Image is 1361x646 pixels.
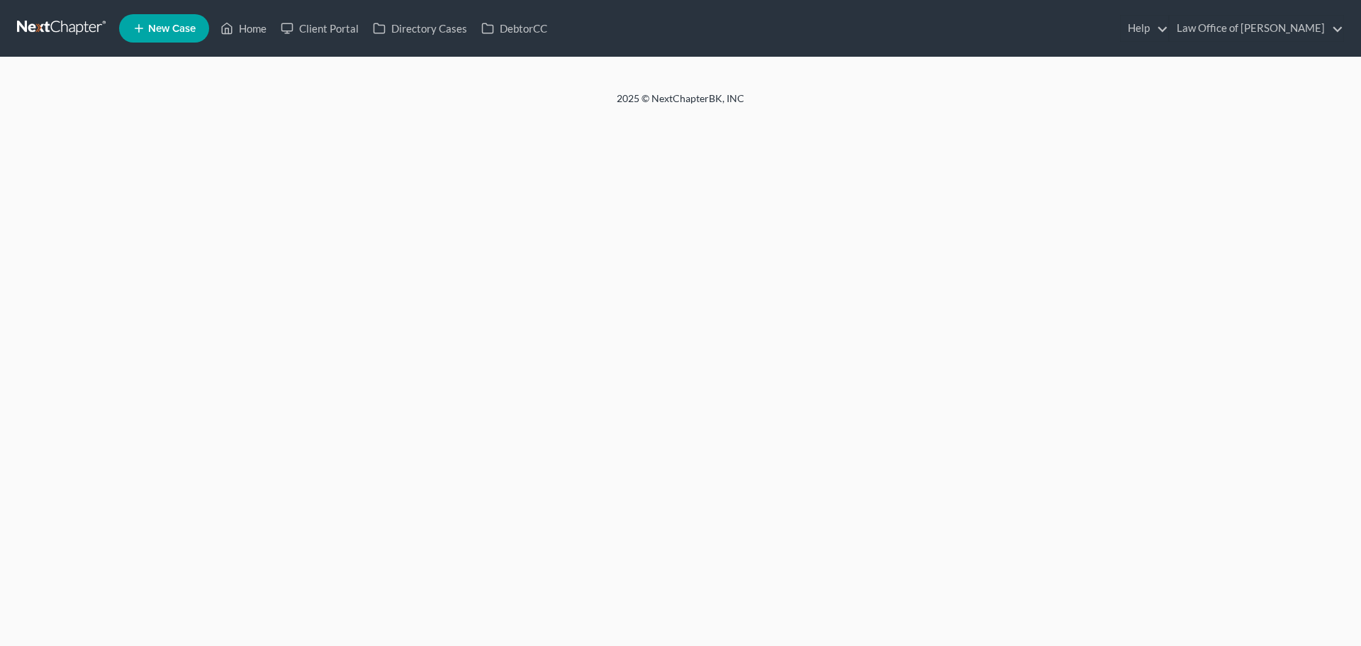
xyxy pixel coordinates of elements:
[276,91,1085,117] div: 2025 © NextChapterBK, INC
[213,16,274,41] a: Home
[1170,16,1343,41] a: Law Office of [PERSON_NAME]
[1121,16,1168,41] a: Help
[366,16,474,41] a: Directory Cases
[119,14,209,43] new-legal-case-button: New Case
[474,16,554,41] a: DebtorCC
[274,16,366,41] a: Client Portal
